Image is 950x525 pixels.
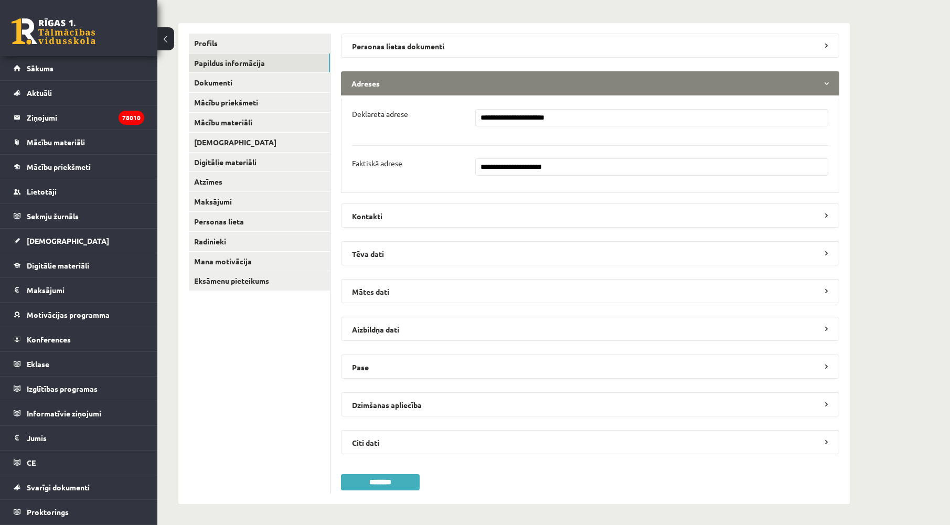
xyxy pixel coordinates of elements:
a: Profils [189,34,330,53]
legend: Adreses [341,71,839,95]
a: Radinieki [189,232,330,251]
span: CE [27,458,36,467]
a: Aktuāli [14,81,144,105]
span: Jumis [27,433,47,443]
span: Izglītības programas [27,384,98,393]
a: [DEMOGRAPHIC_DATA] [14,229,144,253]
a: Maksājumi [14,278,144,302]
a: Izglītības programas [14,377,144,401]
legend: Personas lietas dokumenti [341,34,839,58]
legend: Tēva dati [341,241,839,265]
span: Digitālie materiāli [27,261,89,270]
a: Informatīvie ziņojumi [14,401,144,425]
p: Faktiskā adrese [352,158,402,168]
a: Eksāmenu pieteikums [189,271,330,291]
span: Sākums [27,63,54,73]
a: [DEMOGRAPHIC_DATA] [189,133,330,152]
span: [DEMOGRAPHIC_DATA] [27,236,109,245]
span: Proktorings [27,507,69,517]
a: Ziņojumi78010 [14,105,144,130]
a: Mācību materiāli [189,113,330,132]
span: Aktuāli [27,88,52,98]
span: Mācību materiāli [27,137,85,147]
legend: Kontakti [341,203,839,228]
a: Mācību materiāli [14,130,144,154]
p: Deklarētā adrese [352,109,408,119]
span: Eklase [27,359,49,369]
a: Digitālie materiāli [14,253,144,277]
a: Svarīgi dokumenti [14,475,144,499]
a: Mācību priekšmeti [14,155,144,179]
a: Konferences [14,327,144,351]
legend: Ziņojumi [27,105,144,130]
a: Motivācijas programma [14,303,144,327]
legend: Mātes dati [341,279,839,303]
span: Konferences [27,335,71,344]
span: Sekmju žurnāls [27,211,79,221]
legend: Maksājumi [27,278,144,302]
a: Sākums [14,56,144,80]
span: Svarīgi dokumenti [27,483,90,492]
span: Lietotāji [27,187,57,196]
legend: Pase [341,355,839,379]
a: Dokumenti [189,73,330,92]
a: Atzīmes [189,172,330,191]
legend: Dzimšanas apliecība [341,392,839,416]
a: Lietotāji [14,179,144,203]
a: Jumis [14,426,144,450]
i: 78010 [119,111,144,125]
legend: Citi dati [341,430,839,454]
a: Papildus informācija [189,53,330,73]
a: Personas lieta [189,212,330,231]
a: Eklase [14,352,144,376]
a: Digitālie materiāli [189,153,330,172]
span: Mācību priekšmeti [27,162,91,172]
a: Rīgas 1. Tālmācības vidusskola [12,18,95,45]
legend: Aizbildņa dati [341,317,839,341]
span: Informatīvie ziņojumi [27,409,101,418]
a: Proktorings [14,500,144,524]
a: Maksājumi [189,192,330,211]
a: Mācību priekšmeti [189,93,330,112]
span: Motivācijas programma [27,310,110,319]
a: CE [14,451,144,475]
a: Sekmju žurnāls [14,204,144,228]
a: Mana motivācija [189,252,330,271]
